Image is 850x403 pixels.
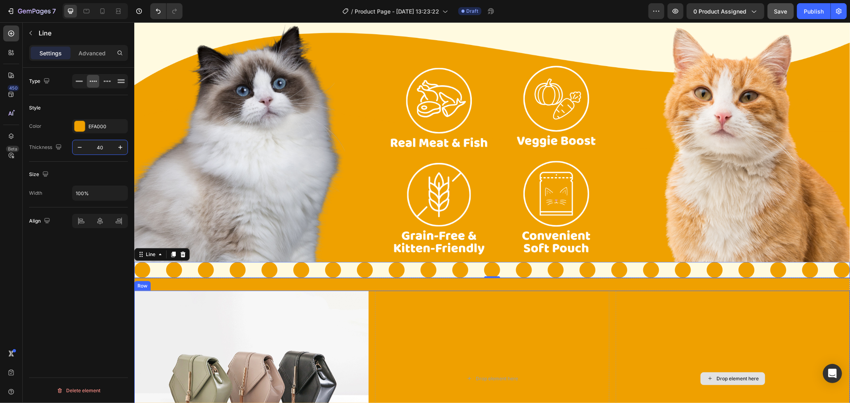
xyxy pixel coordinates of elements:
[774,8,787,15] span: Save
[693,7,746,16] span: 0 product assigned
[29,123,41,130] div: Color
[73,186,128,200] input: Auto
[150,3,183,19] div: Undo/Redo
[823,364,842,383] div: Open Intercom Messenger
[29,384,128,397] button: Delete element
[351,7,353,16] span: /
[3,3,59,19] button: 7
[797,3,830,19] button: Publish
[29,76,51,87] div: Type
[804,7,824,16] div: Publish
[29,216,52,227] div: Align
[39,49,62,57] p: Settings
[355,7,439,16] span: Product Page - [DATE] 13:23:22
[687,3,764,19] button: 0 product assigned
[79,49,106,57] p: Advanced
[29,190,42,197] div: Width
[6,146,19,152] div: Beta
[39,28,125,38] p: Line
[88,123,126,130] div: EFA000
[2,260,15,267] div: Row
[52,6,56,16] p: 7
[29,142,63,153] div: Thickness
[8,85,19,91] div: 450
[57,386,100,395] div: Delete element
[768,3,794,19] button: Save
[134,22,850,403] iframe: Design area
[342,353,384,360] div: Drop element here
[29,104,41,112] div: Style
[29,169,50,180] div: Size
[582,353,624,360] div: Drop element here
[466,8,478,15] span: Draft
